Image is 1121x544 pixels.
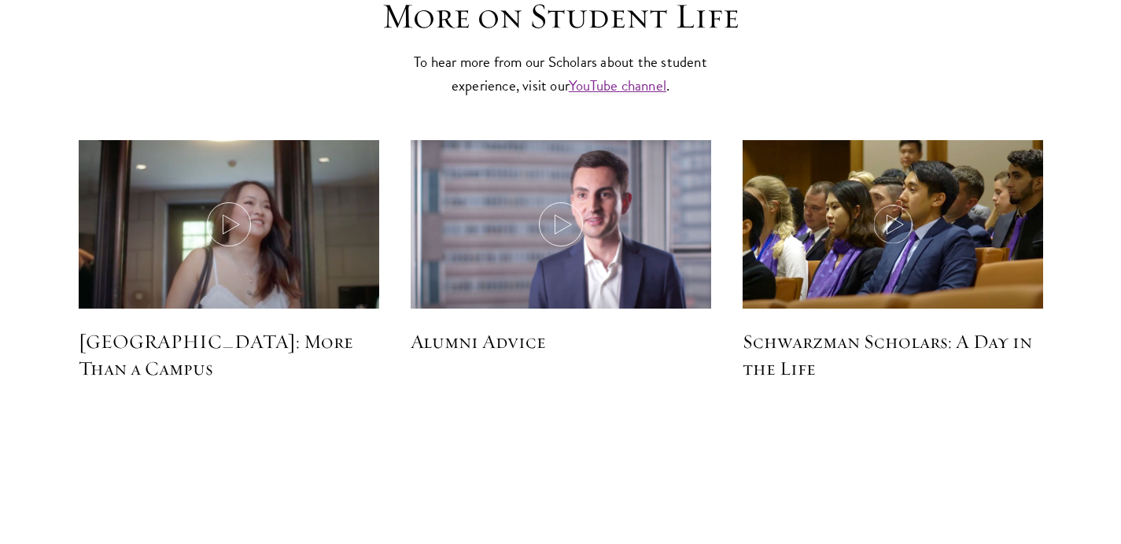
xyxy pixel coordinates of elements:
h5: Alumni Advice [411,328,711,355]
a: YouTube channel [569,74,666,97]
h5: [GEOGRAPHIC_DATA]: More Than a Campus [79,328,379,382]
p: To hear more from our Scholars about the student experience, visit our . [407,50,714,96]
h5: Schwarzman Scholars: A Day in the Life [743,328,1043,382]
